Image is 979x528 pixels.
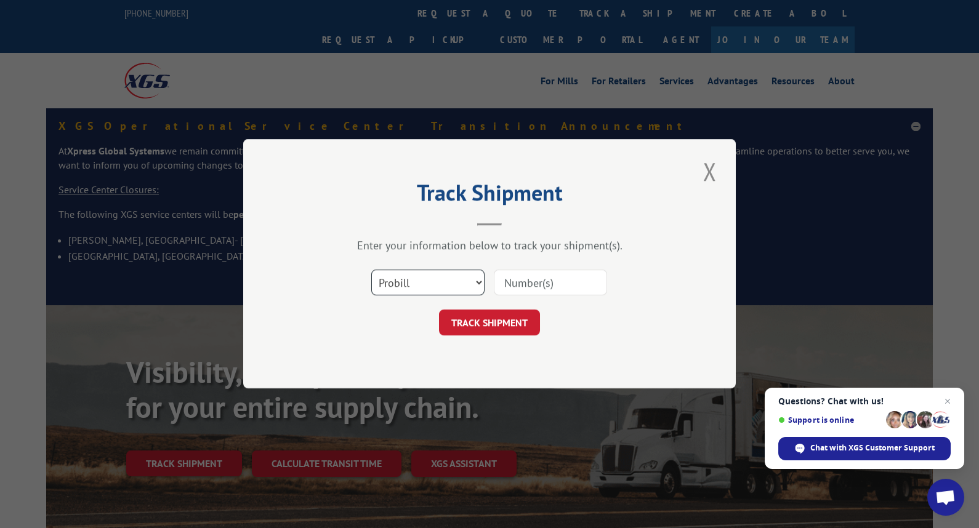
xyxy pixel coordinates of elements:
button: Close modal [699,154,720,188]
span: Support is online [778,415,882,425]
span: Questions? Chat with us! [778,396,951,406]
span: Chat with XGS Customer Support [778,437,951,460]
button: TRACK SHIPMENT [439,310,540,336]
span: Chat with XGS Customer Support [810,442,935,454]
h2: Track Shipment [305,184,674,207]
input: Number(s) [494,270,607,296]
div: Enter your information below to track your shipment(s). [305,239,674,253]
a: Open chat [927,479,964,516]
